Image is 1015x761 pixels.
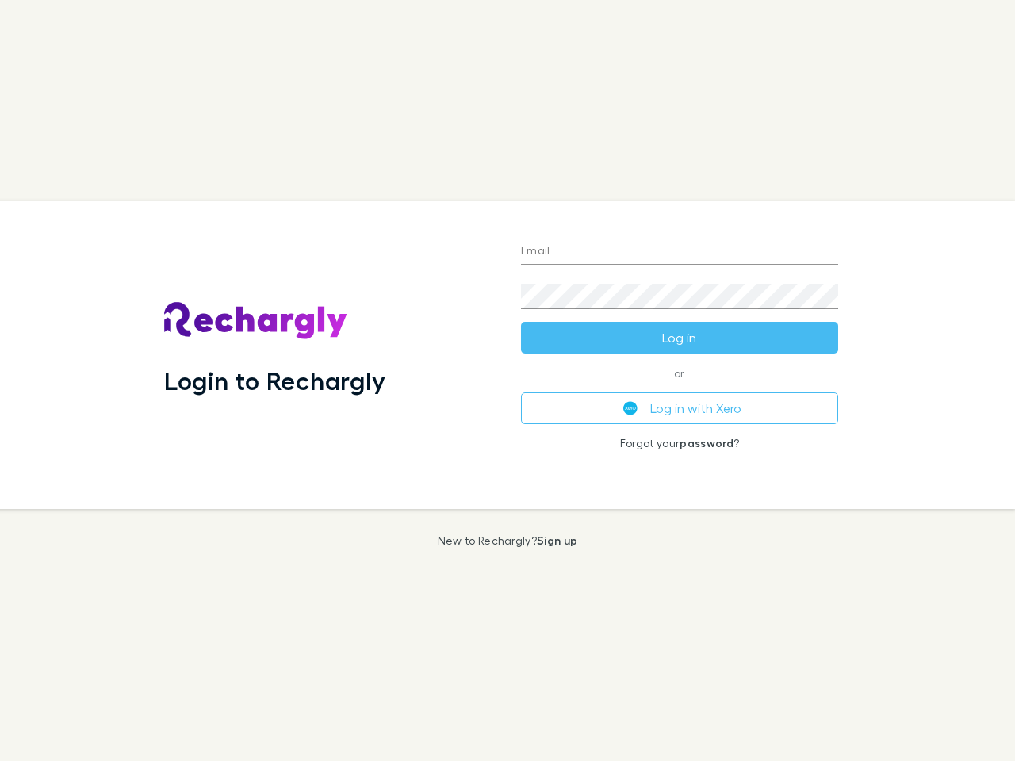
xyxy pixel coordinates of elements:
button: Log in [521,322,838,354]
button: Log in with Xero [521,392,838,424]
a: password [680,436,733,449]
p: New to Rechargly? [438,534,578,547]
h1: Login to Rechargly [164,365,385,396]
img: Xero's logo [623,401,638,415]
a: Sign up [537,533,577,547]
img: Rechargly's Logo [164,302,348,340]
p: Forgot your ? [521,437,838,449]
